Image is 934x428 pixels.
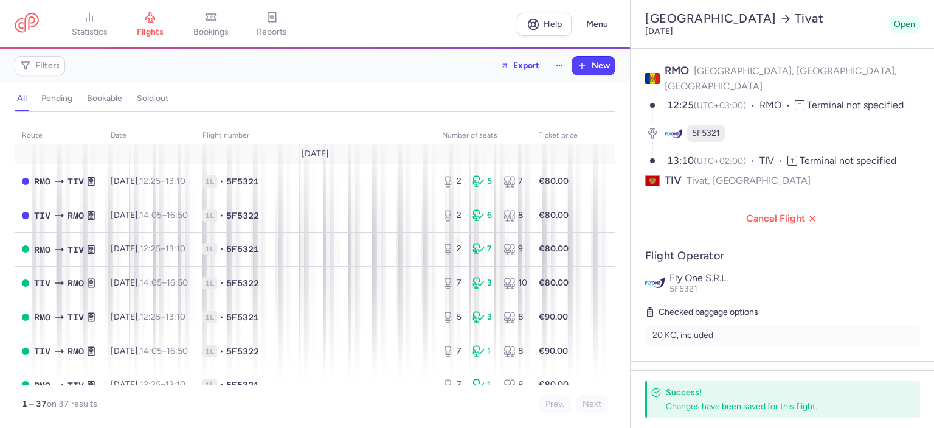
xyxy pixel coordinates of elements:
[241,11,302,38] a: reports
[167,346,188,356] time: 16:50
[645,26,673,37] time: [DATE]
[503,209,524,222] div: 8
[220,277,224,289] span: •
[22,399,47,409] strong: 1 – 37
[111,210,188,220] span: [DATE],
[539,395,571,413] button: Prev.
[795,100,804,110] span: T
[202,277,217,289] span: 1L
[665,125,682,142] figure: 5F airline logo
[35,61,60,71] span: Filters
[220,379,224,391] span: •
[667,155,694,166] time: 13:10
[140,210,162,220] time: 14:05
[894,18,915,30] span: Open
[503,243,524,255] div: 9
[140,278,162,288] time: 14:05
[472,277,493,289] div: 3
[513,61,539,70] span: Export
[67,175,84,188] span: TIV
[807,99,904,111] span: Terminal not specified
[503,175,524,188] div: 7
[140,244,185,254] span: –
[15,13,39,35] a: CitizenPlane red outlined logo
[665,173,682,188] span: TIV
[787,156,797,166] span: T
[645,305,920,320] h5: Checked baggage options
[472,209,493,222] div: 6
[67,209,84,222] span: RMO
[137,93,168,104] h4: sold out
[140,379,185,390] span: –
[165,379,185,390] time: 13:10
[111,379,185,390] span: [DATE],
[34,175,50,188] span: RMO
[140,312,161,322] time: 12:25
[645,273,665,292] img: Fly One S.R.L. logo
[539,210,569,220] strong: €80.00
[226,311,259,323] span: 5F5321
[472,345,493,357] div: 1
[67,310,84,324] span: TIV
[140,379,161,390] time: 12:25
[576,395,608,413] button: Next
[472,379,493,391] div: 1
[34,310,50,324] span: RMO
[539,176,569,186] strong: €80.00
[220,243,224,255] span: •
[137,27,164,38] span: flights
[111,312,185,322] span: [DATE],
[34,345,50,358] span: TIV
[665,64,689,77] span: RMO
[140,176,161,186] time: 12:25
[140,210,188,220] span: –
[111,346,188,356] span: [DATE],
[503,277,524,289] div: 10
[226,243,259,255] span: 5F5321
[220,311,224,323] span: •
[442,277,463,289] div: 7
[34,243,50,256] span: RMO
[202,175,217,188] span: 1L
[34,276,50,290] span: TIV
[140,346,162,356] time: 14:05
[220,175,224,188] span: •
[195,127,435,145] th: Flight number
[140,312,185,322] span: –
[220,345,224,357] span: •
[111,244,185,254] span: [DATE],
[692,127,720,139] span: 5F5321
[87,93,122,104] h4: bookable
[669,284,697,294] span: 5F5321
[226,379,259,391] span: 5F5321
[472,175,493,188] div: 5
[759,99,795,113] span: RMO
[67,276,84,290] span: RMO
[544,19,562,29] span: Help
[72,27,108,38] span: statistics
[15,57,64,75] button: Filters
[193,27,229,38] span: bookings
[202,345,217,357] span: 1L
[442,209,463,222] div: 2
[47,399,97,409] span: on 37 results
[140,278,188,288] span: –
[539,379,569,390] strong: €80.00
[34,209,50,222] span: TIV
[167,210,188,220] time: 16:50
[572,57,615,75] button: New
[442,345,463,357] div: 7
[694,156,746,166] span: (UTC+02:00)
[539,278,569,288] strong: €80.00
[226,209,259,222] span: 5F5322
[640,213,925,224] span: Cancel Flight
[666,387,893,398] h4: Success!
[17,93,27,104] h4: all
[592,61,610,71] span: New
[34,379,50,392] span: RMO
[442,379,463,391] div: 7
[202,379,217,391] span: 1L
[539,312,568,322] strong: €90.00
[645,249,920,263] h4: Flight Operator
[666,401,893,412] div: Changes have been saved for this flight.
